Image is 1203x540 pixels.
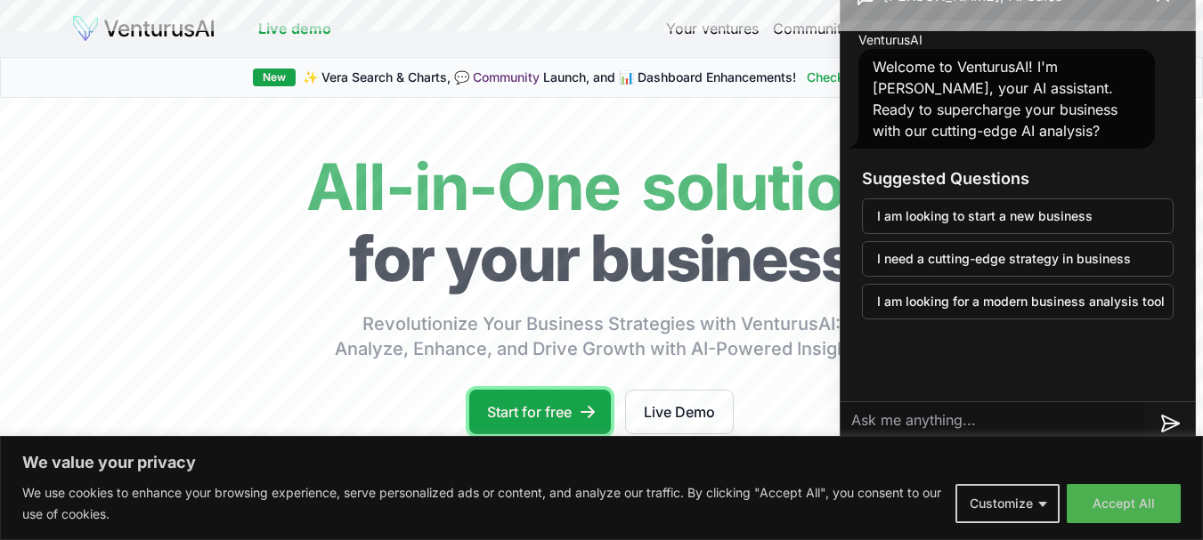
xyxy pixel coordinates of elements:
h3: Suggested Questions [862,166,1174,191]
p: We value your privacy [22,452,1181,473]
button: I need a cutting-edge strategy in business [862,241,1174,277]
button: I am looking to start a new business [862,198,1174,234]
button: Accept All [1067,484,1181,523]
span: VenturusAI [858,31,923,49]
p: We use cookies to enhance your browsing experience, serve personalized ads or content, and analyz... [22,482,942,525]
button: I am looking for a modern business analysis tool [862,284,1174,319]
a: Start for free [469,390,611,434]
a: Community [473,69,540,85]
button: Customize [955,484,1060,523]
a: Live Demo [625,390,734,434]
a: Check them out here [807,69,950,86]
span: Welcome to VenturusAI! I'm [PERSON_NAME], your AI assistant. Ready to supercharge your business w... [873,58,1118,140]
div: New [253,69,296,86]
span: ✨ Vera Search & Charts, 💬 Launch, and 📊 Dashboard Enhancements! [303,69,796,86]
